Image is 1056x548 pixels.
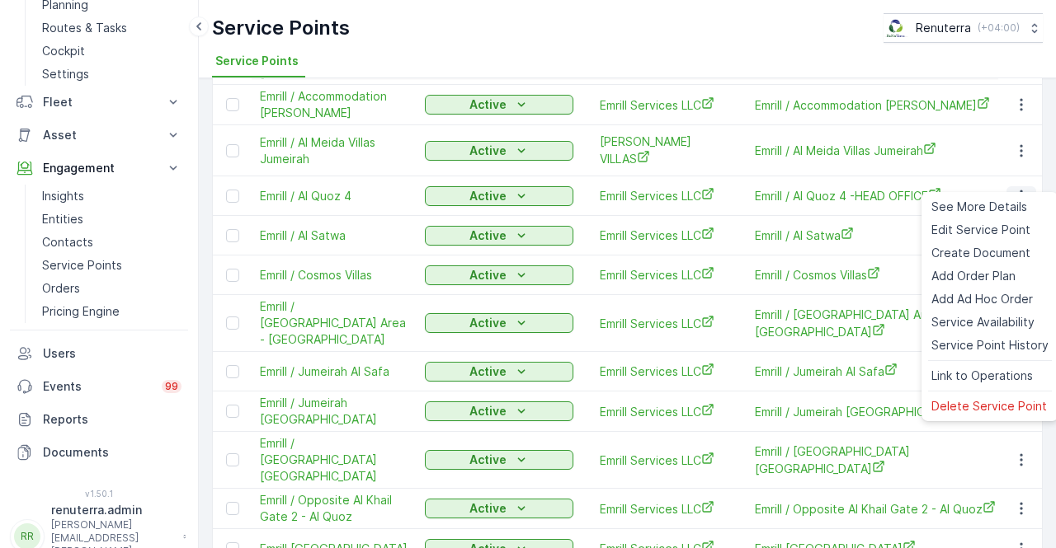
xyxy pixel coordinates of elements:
[600,452,728,469] a: Emrill Services LLC
[35,231,188,254] a: Contacts
[600,133,728,167] span: [PERSON_NAME] VILLAS
[42,211,83,227] p: Entities
[42,280,80,297] p: Orders
[43,127,155,143] p: Asset
[469,315,507,331] p: Active
[469,267,507,283] p: Active
[226,316,239,330] div: Toggle Row Selected
[755,363,1002,380] a: Emrill / Jumeirah Al Safa
[35,254,188,277] a: Service Points
[600,266,728,283] a: Emrill Services LLC
[42,303,120,320] p: Pricing Engine
[10,86,188,119] button: Fleet
[600,403,728,420] a: Emrill Services LLC
[425,313,573,333] button: Active
[260,227,408,244] span: Emrill / Al Satwa
[755,307,1002,340] a: Emrill / Grand City Camp Area - Al Quoz
[755,96,1002,114] a: Emrill / Accommodation Jabel Ali
[600,227,728,244] a: Emrill Services LLC
[260,298,408,348] a: Emrill / Grand City Camp Area - Al Quoz
[931,268,1016,284] span: Add Order Plan
[755,227,1002,244] a: Emrill / Al Satwa
[755,307,1002,340] span: Emrill / [GEOGRAPHIC_DATA] Area - [GEOGRAPHIC_DATA]
[425,401,573,421] button: Active
[260,363,408,380] a: Emrill / Jumeirah Al Safa
[260,267,408,283] a: Emrill / Cosmos Villas
[260,395,408,428] a: Emrill / Jumeirah Villa Jumeirah
[260,298,408,348] span: Emrill / [GEOGRAPHIC_DATA] Area - [GEOGRAPHIC_DATA]
[42,66,89,82] p: Settings
[755,403,1002,420] a: Emrill / Jumeirah Villa Jumeirah
[931,245,1030,261] span: Create Document
[43,345,181,362] p: Users
[931,291,1033,307] span: Add Ad Hoc Order
[215,53,299,69] span: Service Points
[469,452,507,468] p: Active
[469,500,507,517] p: Active
[260,134,408,167] span: Emrill / Al Meida Villas Jumeirah
[226,502,239,515] div: Toggle Row Selected
[10,403,188,436] a: Reports
[43,378,152,395] p: Events
[600,500,728,518] a: Emrill Services LLC
[600,187,728,204] span: Emrill Services LLC
[226,453,239,466] div: Toggle Row Selected
[425,450,573,470] button: Active
[916,20,971,36] p: Renuterra
[931,222,1030,238] span: Edit Service Point
[260,88,408,121] span: Emrill / Accommodation [PERSON_NAME]
[10,152,188,185] button: Engagement
[43,411,181,428] p: Reports
[51,502,175,518] p: renuterra.admin
[931,337,1049,354] span: Service Point History
[42,188,84,204] p: Insights
[35,300,188,323] a: Pricing Engine
[755,266,1002,283] a: Emrill / Cosmos Villas
[35,16,188,40] a: Routes & Tasks
[226,405,239,418] div: Toggle Row Selected
[35,277,188,300] a: Orders
[931,398,1047,415] span: Delete Service Point
[469,227,507,244] p: Active
[600,315,728,332] a: Emrill Services LLC
[755,142,1002,159] span: Emrill / Al Meida Villas Jumeirah
[10,370,188,403] a: Events99
[755,500,1002,518] a: Emrill / Opposite Al Khail Gate 2 - Al Quoz
[35,40,188,63] a: Cockpit
[42,234,93,251] p: Contacts
[226,190,239,203] div: Toggle Row Selected
[10,436,188,469] a: Documents
[165,380,178,393] p: 99
[469,143,507,159] p: Active
[43,94,155,110] p: Fleet
[260,435,408,485] span: Emrill / [GEOGRAPHIC_DATA] [GEOGRAPHIC_DATA]
[260,188,408,204] a: Emrill / Al Quoz 4
[425,265,573,285] button: Active
[925,195,1055,218] a: See More Details
[43,160,155,176] p: Engagement
[600,363,728,380] span: Emrill Services LLC
[925,218,1055,241] a: Edit Service Point
[226,365,239,378] div: Toggle Row Selected
[425,362,573,382] button: Active
[35,208,188,231] a: Entities
[425,141,573,161] button: Active
[42,43,85,59] p: Cockpit
[600,96,728,114] a: Emrill Services LLC
[925,265,1055,288] a: Add Order Plan
[260,492,408,525] a: Emrill / Opposite Al Khail Gate 2 - Al Quoz
[755,443,1002,477] span: Emrill / [GEOGRAPHIC_DATA] [GEOGRAPHIC_DATA]
[425,226,573,246] button: Active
